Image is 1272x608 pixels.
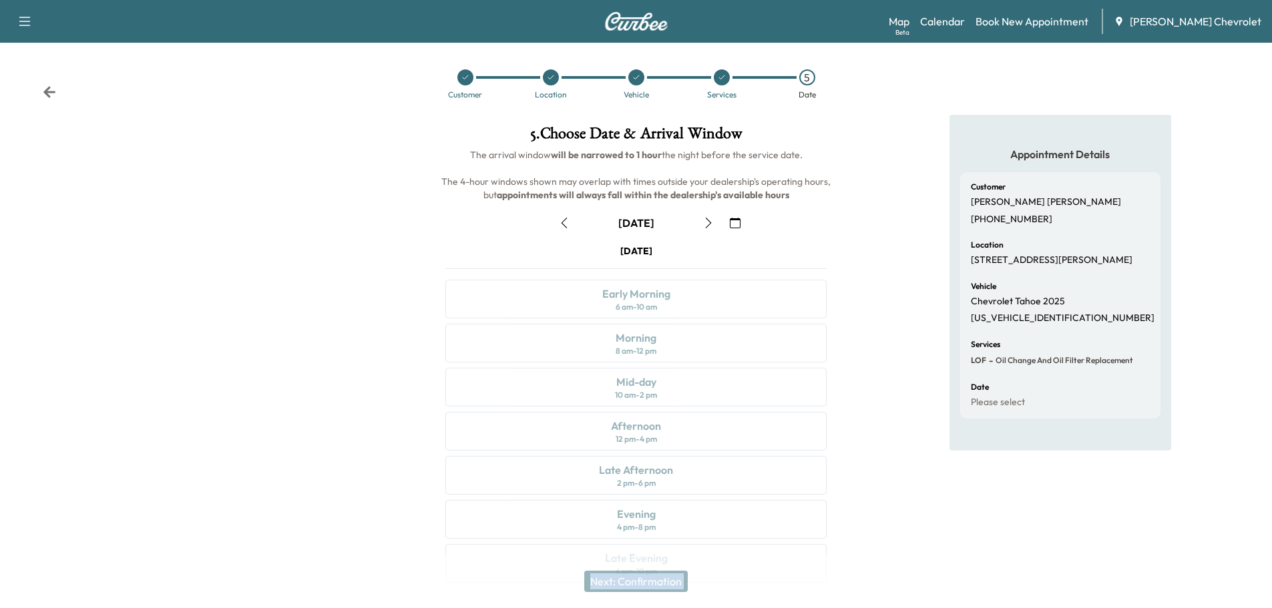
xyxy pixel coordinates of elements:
div: Date [799,91,816,99]
div: Services [707,91,736,99]
a: Book New Appointment [976,13,1088,29]
h1: 5 . Choose Date & Arrival Window [435,125,837,148]
div: Vehicle [624,91,649,99]
p: [PHONE_NUMBER] [971,214,1052,226]
b: appointments will always fall within the dealership's available hours [497,189,789,201]
div: Back [43,85,56,99]
span: The arrival window the night before the service date. The 4-hour windows shown may overlap with t... [441,149,833,201]
span: - [986,354,993,367]
span: Oil Change and Oil Filter Replacement [993,355,1133,366]
span: LOF [971,355,986,366]
b: will be narrowed to 1 hour [551,149,662,161]
p: Chevrolet Tahoe 2025 [971,296,1065,308]
p: [PERSON_NAME] [PERSON_NAME] [971,196,1121,208]
h6: Location [971,241,1004,249]
div: Beta [895,27,909,37]
p: Please select [971,396,1025,408]
a: MapBeta [889,13,909,29]
img: Curbee Logo [604,12,668,31]
h5: Appointment Details [960,147,1160,162]
div: Location [535,91,567,99]
h6: Date [971,383,989,391]
p: [STREET_ADDRESS][PERSON_NAME] [971,254,1132,266]
div: [DATE] [618,216,654,230]
h6: Customer [971,183,1006,191]
h6: Vehicle [971,282,996,290]
a: Calendar [920,13,965,29]
p: [US_VEHICLE_IDENTIFICATION_NUMBER] [971,312,1154,324]
span: [PERSON_NAME] Chevrolet [1130,13,1261,29]
div: Customer [448,91,482,99]
div: 5 [799,69,815,85]
h6: Services [971,340,1000,348]
div: [DATE] [620,244,652,258]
